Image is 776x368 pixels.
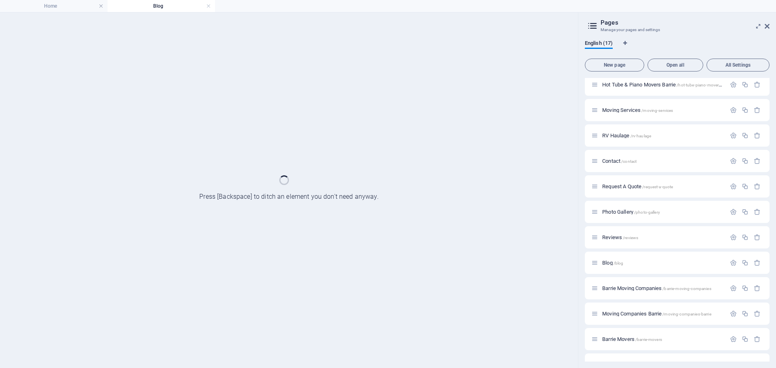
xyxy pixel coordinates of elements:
[730,361,737,368] div: Settings
[602,132,651,139] span: Click to open page
[634,210,660,214] span: /photo-gallery
[742,132,749,139] div: Duplicate
[588,63,641,67] span: New page
[600,209,726,214] div: Photo Gallery/photo-gallery
[601,26,753,34] h3: Manage your pages and settings
[108,2,215,11] h4: Blog
[621,159,637,164] span: /contact
[730,132,737,139] div: Settings
[602,260,623,266] span: Click to open page
[651,63,700,67] span: Open all
[730,208,737,215] div: Settings
[602,209,660,215] span: Click to open page
[730,310,737,317] div: Settings
[600,286,726,291] div: Barrie Moving Companies/barrie-moving-companies
[754,361,761,368] div: Remove
[662,286,711,291] span: /barrie-moving-companies
[600,184,726,189] div: Request A Quote/request-a-quote
[647,59,703,71] button: Open all
[600,133,726,138] div: RV Haulage/rv-haulage
[742,310,749,317] div: Duplicate
[600,158,726,164] div: Contact/contact
[642,185,673,189] span: /request-a-quote
[602,285,711,291] span: Click to open page
[641,108,673,113] span: /moving-services
[600,311,726,316] div: Moving Companies Barrie/moving-companies-barrie
[754,259,761,266] div: Remove
[754,81,761,88] div: Remove
[623,236,638,240] span: /reviews
[730,158,737,164] div: Settings
[585,38,613,50] span: English (17)
[742,208,749,215] div: Duplicate
[730,285,737,292] div: Settings
[602,234,638,240] span: Click to open page
[602,82,732,88] span: Click to open page
[742,234,749,241] div: Duplicate
[754,336,761,343] div: Remove
[585,40,770,55] div: Language Tabs
[585,59,644,71] button: New page
[600,235,726,240] div: Reviews/reviews
[635,337,662,342] span: /barrie-movers
[600,260,726,265] div: Blog/blog
[600,107,726,113] div: Moving Services/moving-services
[662,312,711,316] span: /moving-companies-barrie
[601,19,770,26] h2: Pages
[600,82,726,87] div: Hot Tube & Piano Movers Barrie/hot-tube-piano-movers-barrie
[754,183,761,190] div: Remove
[730,336,737,343] div: Settings
[602,311,711,317] span: Click to open page
[677,83,732,87] span: /hot-tube-piano-movers-barrie
[754,234,761,241] div: Remove
[614,261,624,265] span: /blog
[742,336,749,343] div: Duplicate
[742,183,749,190] div: Duplicate
[730,183,737,190] div: Settings
[742,158,749,164] div: Duplicate
[600,336,726,342] div: Barrie Movers/barrie-movers
[730,81,737,88] div: Settings
[742,361,749,368] div: Duplicate
[630,134,652,138] span: /rv-haulage
[742,285,749,292] div: Duplicate
[602,158,637,164] span: Click to open page
[754,310,761,317] div: Remove
[730,259,737,266] div: Settings
[710,63,766,67] span: All Settings
[754,158,761,164] div: Remove
[754,285,761,292] div: Remove
[602,336,662,342] span: Click to open page
[742,107,749,114] div: Duplicate
[730,234,737,241] div: Settings
[602,183,673,189] span: Click to open page
[742,259,749,266] div: Duplicate
[602,107,673,113] span: Click to open page
[754,107,761,114] div: Remove
[754,208,761,215] div: Remove
[754,132,761,139] div: Remove
[706,59,770,71] button: All Settings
